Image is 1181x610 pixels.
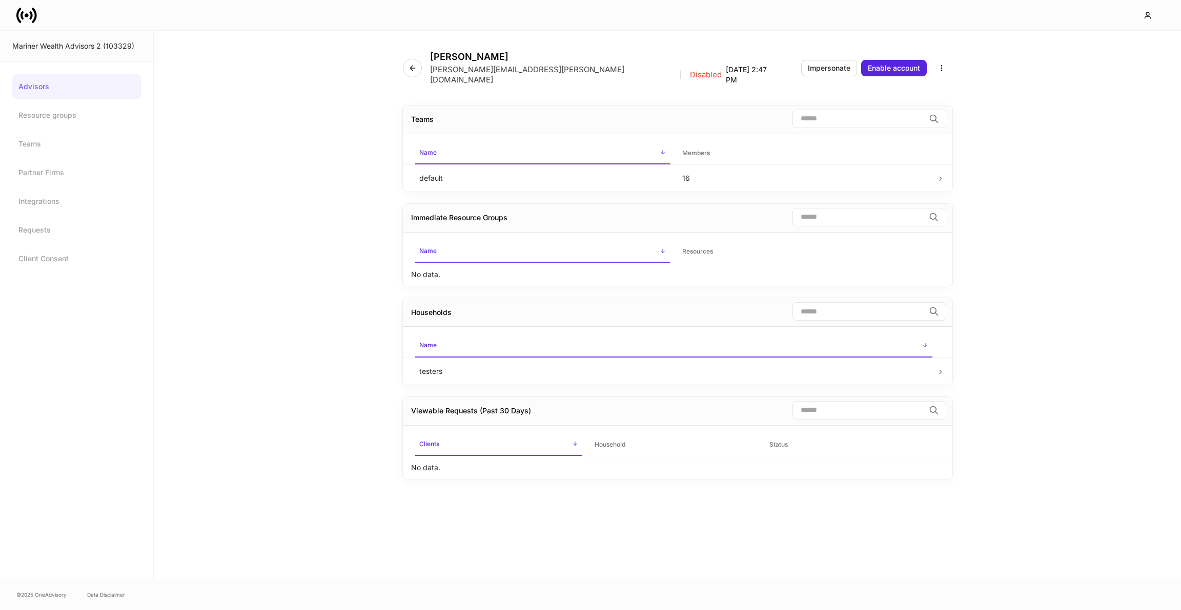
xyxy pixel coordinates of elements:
[801,60,857,76] button: Impersonate
[411,269,440,280] p: No data.
[419,246,437,256] h6: Name
[415,241,670,263] span: Name
[590,434,758,455] span: Household
[12,41,141,51] div: Mariner Wealth Advisors 2 (103329)
[679,70,682,80] p: |
[674,164,937,192] td: 16
[411,307,452,318] div: Households
[12,189,141,214] a: Integrations
[430,51,777,62] h4: [PERSON_NAME]
[411,213,507,223] div: Immediate Resource Groups
[16,591,67,599] span: © 2025 OneAdvisory
[430,65,671,85] p: [PERSON_NAME][EMAIL_ADDRESS][PERSON_NAME][DOMAIN_NAME]
[411,462,440,473] p: No data.
[12,218,141,242] a: Requests
[678,143,933,164] span: Members
[12,160,141,185] a: Partner Firms
[682,246,713,256] h6: Resources
[726,65,777,85] p: [DATE] 2:47 PM
[419,340,437,350] h6: Name
[769,439,788,449] h6: Status
[868,65,920,72] div: Enable account
[808,65,850,72] div: Impersonate
[12,103,141,128] a: Resource groups
[678,241,933,262] span: Resources
[690,70,722,80] p: Disabled
[419,148,437,157] h6: Name
[861,60,927,76] button: Enable account
[419,439,439,449] h6: Clients
[595,439,625,449] h6: Household
[415,434,582,456] span: Clients
[765,434,932,455] span: Status
[415,142,670,164] span: Name
[87,591,125,599] a: Data Disclaimer
[682,148,710,158] h6: Members
[411,114,434,124] div: Teams
[411,357,936,385] td: testers
[12,132,141,156] a: Teams
[411,164,674,192] td: default
[411,406,531,416] div: Viewable Requests (Past 30 Days)
[415,335,932,357] span: Name
[12,246,141,271] a: Client Consent
[12,74,141,99] a: Advisors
